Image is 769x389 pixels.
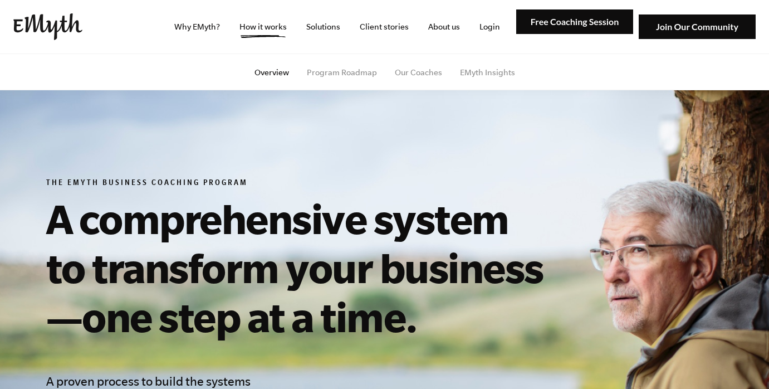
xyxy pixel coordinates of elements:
img: EMyth [13,13,82,40]
a: Overview [254,68,289,77]
h1: A comprehensive system to transform your business—one step at a time. [46,194,554,341]
a: EMyth Insights [460,68,515,77]
h6: The EMyth Business Coaching Program [46,178,554,189]
iframe: Chat Widget [713,335,769,389]
a: Our Coaches [395,68,442,77]
a: Program Roadmap [307,68,377,77]
img: Join Our Community [639,14,756,40]
img: Free Coaching Session [516,9,633,35]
